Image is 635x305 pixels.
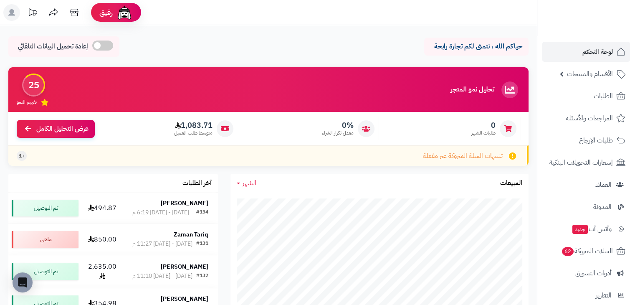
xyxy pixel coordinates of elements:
div: ملغي [12,231,78,248]
a: إشعارات التحويلات البنكية [542,152,630,173]
span: وآتس آب [572,223,612,235]
div: #134 [196,208,208,217]
div: #132 [196,272,208,280]
a: العملاء [542,175,630,195]
strong: [PERSON_NAME] [161,295,208,303]
a: أدوات التسويق [542,263,630,283]
span: معدل تكرار الشراء [322,130,354,137]
span: رفيق [99,8,113,18]
span: 62 [562,247,574,256]
a: المدونة [542,197,630,217]
strong: [PERSON_NAME] [161,262,208,271]
a: تحديثات المنصة [22,4,43,23]
a: لوحة التحكم [542,42,630,62]
img: ai-face.png [116,4,133,21]
span: جديد [572,225,588,234]
a: السلات المتروكة62 [542,241,630,261]
span: المدونة [593,201,612,213]
div: تم التوصيل [12,200,78,216]
span: 1,083.71 [174,121,213,130]
span: التقارير [596,290,612,301]
h3: المبيعات [500,180,522,187]
span: تقييم النمو [17,99,37,106]
span: عرض التحليل الكامل [36,124,89,134]
a: وآتس آبجديد [542,219,630,239]
div: [DATE] - [DATE] 11:10 م [132,272,192,280]
span: إعادة تحميل البيانات التلقائي [18,42,88,51]
img: logo-2.png [578,23,627,41]
span: لوحة التحكم [582,46,613,58]
a: طلبات الإرجاع [542,130,630,150]
a: المراجعات والأسئلة [542,108,630,128]
p: حياكم الله ، نتمنى لكم تجارة رابحة [430,42,522,51]
div: [DATE] - [DATE] 6:19 م [132,208,189,217]
div: [DATE] - [DATE] 11:27 م [132,240,192,248]
a: الطلبات [542,86,630,106]
span: طلبات الشهر [471,130,496,137]
div: #131 [196,240,208,248]
span: العملاء [595,179,612,191]
td: 2,635.00 [82,255,123,288]
h3: تحليل نمو المتجر [450,86,494,94]
a: عرض التحليل الكامل [17,120,95,138]
h3: آخر الطلبات [182,180,212,187]
div: تم التوصيل [12,263,78,280]
span: الطلبات [594,90,613,102]
span: السلات المتروكة [561,245,613,257]
span: متوسط طلب العميل [174,130,213,137]
span: الشهر [243,178,256,188]
span: إشعارات التحويلات البنكية [549,157,613,168]
span: 0 [471,121,496,130]
span: طلبات الإرجاع [579,135,613,146]
span: +1 [19,152,25,160]
span: تنبيهات السلة المتروكة غير مفعلة [423,151,503,161]
td: 494.87 [82,193,123,224]
strong: [PERSON_NAME] [161,199,208,208]
div: Open Intercom Messenger [13,272,33,292]
a: الشهر [237,178,256,188]
span: أدوات التسويق [575,267,612,279]
span: المراجعات والأسئلة [566,112,613,124]
span: الأقسام والمنتجات [567,68,613,80]
strong: Zaman Tariq [174,230,208,239]
span: 0% [322,121,354,130]
td: 850.00 [82,224,123,255]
